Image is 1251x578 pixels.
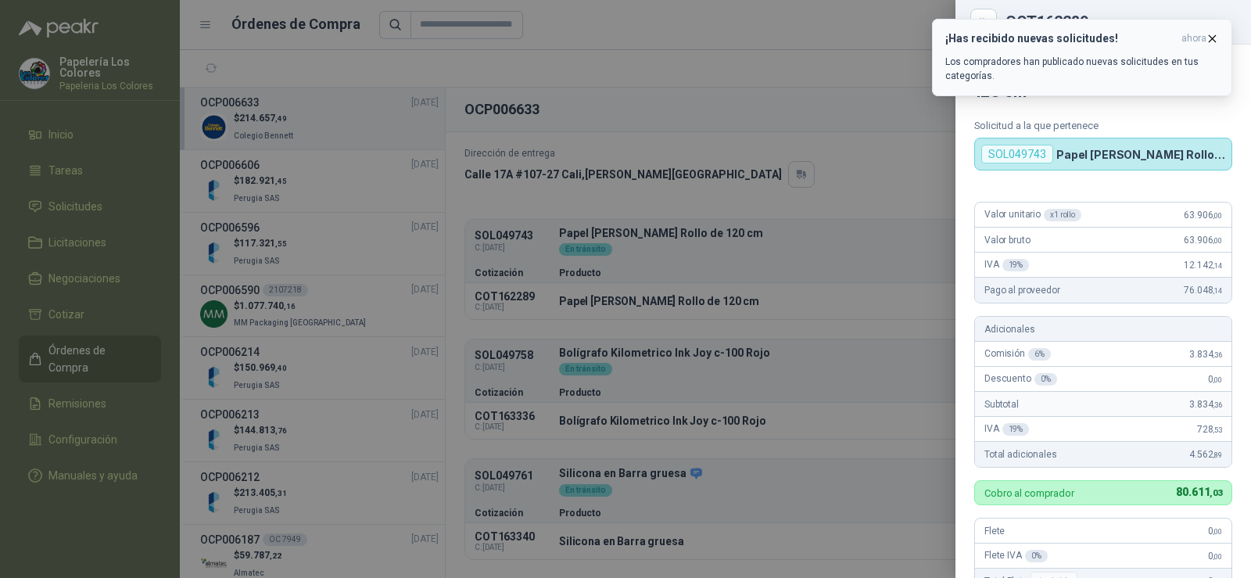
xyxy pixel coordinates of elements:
span: 76.048 [1184,285,1222,296]
span: 4.562 [1189,449,1222,460]
span: 3.834 [1189,399,1222,410]
span: IVA [984,259,1029,271]
span: ,00 [1213,527,1222,536]
span: Flete [984,526,1005,537]
span: 0 [1208,551,1222,562]
span: 728 [1197,424,1222,435]
span: ,00 [1213,211,1222,220]
span: Flete IVA [984,550,1048,562]
p: Los compradores han publicado nuevas solicitudes en tus categorías. [945,55,1219,83]
span: ,00 [1213,552,1222,561]
span: 63.906 [1184,210,1222,221]
div: 0 % [1034,373,1057,386]
span: Valor bruto [984,235,1030,246]
div: 6 % [1028,348,1051,361]
span: 0 [1208,374,1222,385]
span: Subtotal [984,399,1019,410]
span: 3.834 [1189,349,1222,360]
div: SOL049743 [981,145,1053,163]
div: Total adicionales [975,442,1231,467]
div: 0 % [1025,550,1048,562]
span: ,36 [1213,350,1222,359]
span: ,00 [1213,236,1222,245]
span: Pago al proveedor [984,285,1060,296]
span: Comisión [984,348,1051,361]
span: Descuento [984,373,1057,386]
span: 63.906 [1184,235,1222,246]
div: 19 % [1002,259,1030,271]
span: ,89 [1213,451,1222,459]
div: x 1 rollo [1044,209,1081,221]
span: ahora [1181,32,1206,45]
span: 0 [1208,526,1222,537]
span: ,14 [1213,286,1222,295]
div: Adicionales [975,317,1231,342]
button: ¡Has recibido nuevas solicitudes!ahora Los compradores han publicado nuevas solicitudes en tus ca... [932,19,1232,96]
div: COT162289 [1005,14,1232,30]
span: ,14 [1213,261,1222,270]
span: ,03 [1210,488,1222,498]
div: 19 % [1002,423,1030,436]
p: Papel [PERSON_NAME] Rollo de 120 cm [1056,148,1225,161]
span: Valor unitario [984,209,1081,221]
span: 80.611 [1176,486,1222,498]
span: 12.142 [1184,260,1222,271]
p: Cobro al comprador [984,488,1074,498]
span: ,00 [1213,375,1222,384]
p: Solicitud a la que pertenece [974,120,1232,131]
span: ,36 [1213,400,1222,409]
span: IVA [984,423,1029,436]
span: ,53 [1213,425,1222,434]
button: Close [974,13,993,31]
h3: ¡Has recibido nuevas solicitudes! [945,32,1175,45]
